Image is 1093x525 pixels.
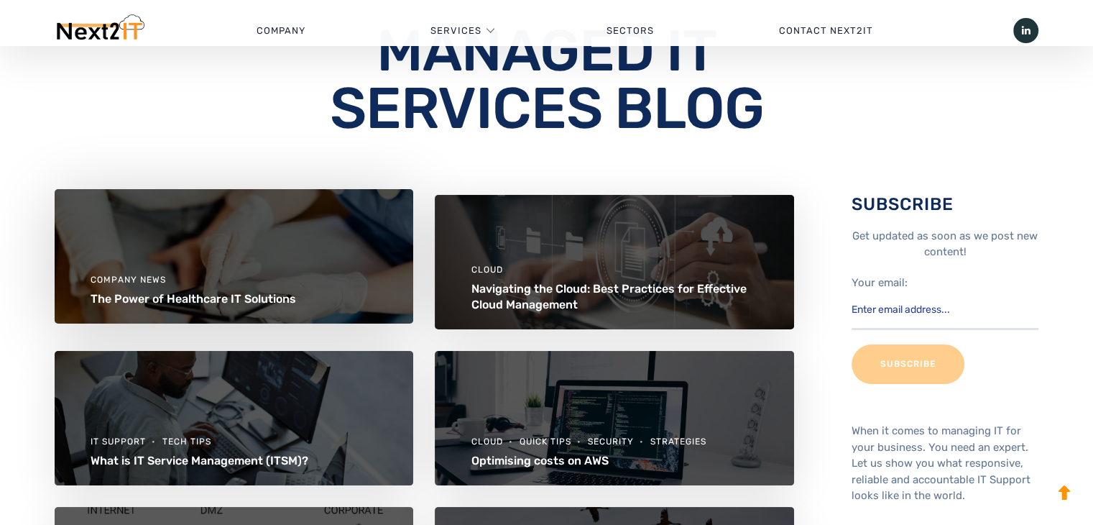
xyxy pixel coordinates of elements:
[852,276,908,289] label: Your email:
[471,282,746,311] a: Navigating the Cloud: Best Practices for Effective Cloud Management
[91,292,296,306] a: The Power of Healthcare IT Solutions
[91,454,308,467] a: What is IT Service Management (ITSM)?
[716,9,935,52] a: Contact Next2IT
[852,423,1038,504] p: When it comes to managing IT for your business. You need an expert. Let us show you what responsi...
[55,14,144,47] img: Next2IT
[650,437,706,447] a: Strategies
[55,189,413,324] img: Healthcare-next2IT
[91,275,166,285] a: Company News
[543,9,716,52] a: Sectors
[435,195,793,329] img: Businessman using a computer to document management concept, online documentation database and di...
[471,437,516,447] a: Cloud
[471,265,502,275] a: Cloud
[519,437,584,447] a: Quick Tips
[587,437,647,447] a: Security
[91,437,160,447] a: IT Support
[852,195,1038,214] h3: Subscribe
[852,228,1038,260] p: Get updated as soon as we post new content!
[471,454,608,467] a: Optimising costs on AWS
[55,351,413,485] img: African American Software Developer
[300,22,792,137] h1: Managed IT Services Blog
[430,9,481,52] a: Services
[852,344,964,384] input: Subscribe
[435,351,793,485] img: christopher-gower-m_HRfLhgABo-unsplash
[193,9,367,52] a: Company
[162,437,211,447] a: Tech Tips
